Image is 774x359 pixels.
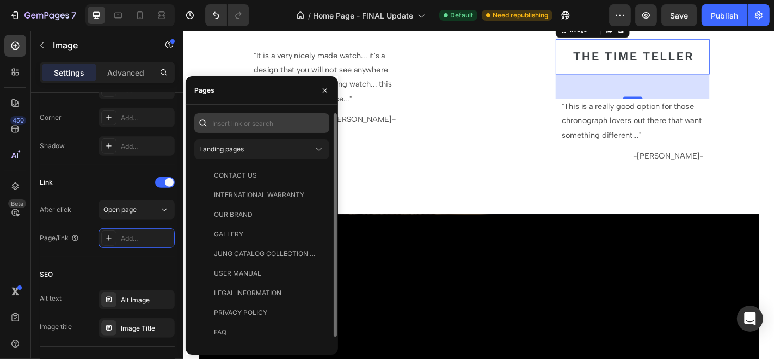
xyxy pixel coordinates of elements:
div: Undo/Redo [205,4,249,26]
div: After click [40,205,71,215]
span: [PERSON_NAME] [502,133,571,144]
span: - [497,133,502,144]
p: Advanced [107,67,144,78]
div: OUR BRAND [214,210,253,220]
iframe: Design area [183,31,774,359]
div: Rich Text Editor. Editing area: main [411,130,576,148]
button: 7 [4,4,81,26]
span: " [418,79,421,89]
div: FAQ [214,327,226,337]
div: Pages [194,86,214,95]
p: Settings [54,67,84,78]
div: Image title [40,322,72,332]
span: - [231,93,235,104]
div: GALLERY [214,229,243,239]
div: Add... [121,142,172,151]
p: Image [53,39,145,52]
input: Insert link or search [194,113,329,133]
span: - [571,133,575,144]
button: Open page [99,200,175,220]
p: This is a really good option for those chronograph lovers out there that want something different... [418,77,575,124]
div: LEGAL INFORMATION [214,288,281,298]
div: Add... [121,113,172,123]
div: 450 [10,116,26,125]
span: / [308,10,311,21]
div: Alt Image [121,295,172,305]
div: SEO [40,270,53,279]
div: Link [40,178,53,187]
div: Rich Text Editor. Editing area: main [417,76,576,125]
span: Open page [103,205,137,214]
span: Landing pages [199,145,244,153]
span: Default [450,10,473,20]
div: CONTACT US [214,171,257,180]
div: Open Intercom Messenger [737,306,763,332]
div: USER MANUAL [214,269,261,278]
span: Save [671,11,689,20]
img: Alt Image [423,10,570,48]
div: INTERNATIONAL WARRANTY [214,190,304,200]
button: Publish [702,4,747,26]
div: JUNG CATALOG COLLECTION 2025 [214,249,318,259]
span: Home Page - FINAL Update [313,10,413,21]
button: Landing pages [194,139,329,159]
span: Need republishing [493,10,548,20]
div: Corner [40,113,62,123]
div: Beta [8,199,26,208]
p: 7 [71,9,76,22]
div: Alt text [40,294,62,303]
div: Page/link [40,233,79,243]
div: Image Title [121,324,172,333]
div: PRIVACY POLICY [214,308,267,318]
div: Publish [711,10,738,21]
span: " [503,111,506,121]
button: Save [661,4,697,26]
div: Shadow [40,141,65,151]
div: Add... [121,234,172,244]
